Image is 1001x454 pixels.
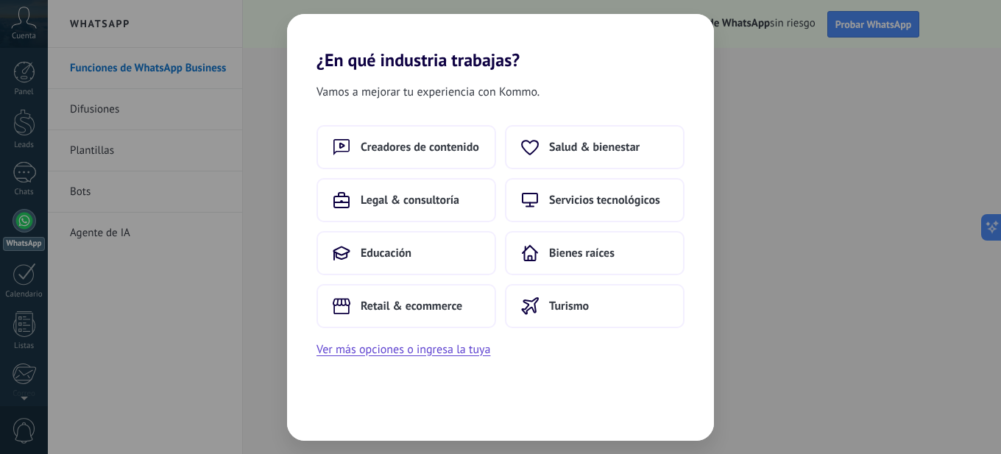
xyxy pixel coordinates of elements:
[316,340,490,359] button: Ver más opciones o ingresa la tuya
[316,82,540,102] span: Vamos a mejorar tu experiencia con Kommo.
[505,125,685,169] button: Salud & bienestar
[316,178,496,222] button: Legal & consultoría
[549,246,615,260] span: Bienes raíces
[505,231,685,275] button: Bienes raíces
[361,299,462,313] span: Retail & ecommerce
[361,246,411,260] span: Educación
[549,299,589,313] span: Turismo
[316,284,496,328] button: Retail & ecommerce
[361,140,479,155] span: Creadores de contenido
[549,193,660,208] span: Servicios tecnológicos
[549,140,640,155] span: Salud & bienestar
[316,231,496,275] button: Educación
[505,178,685,222] button: Servicios tecnológicos
[505,284,685,328] button: Turismo
[287,14,714,71] h2: ¿En qué industria trabajas?
[361,193,459,208] span: Legal & consultoría
[316,125,496,169] button: Creadores de contenido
